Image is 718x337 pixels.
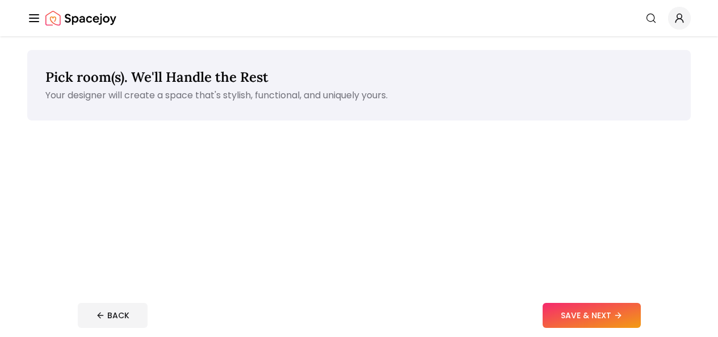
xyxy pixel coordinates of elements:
p: Your designer will create a space that's stylish, functional, and uniquely yours. [45,89,673,102]
span: Pick room(s). We'll Handle the Rest [45,68,268,86]
img: Spacejoy Logo [45,7,116,30]
button: SAVE & NEXT [543,303,641,328]
button: BACK [78,303,148,328]
a: Spacejoy [45,7,116,30]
